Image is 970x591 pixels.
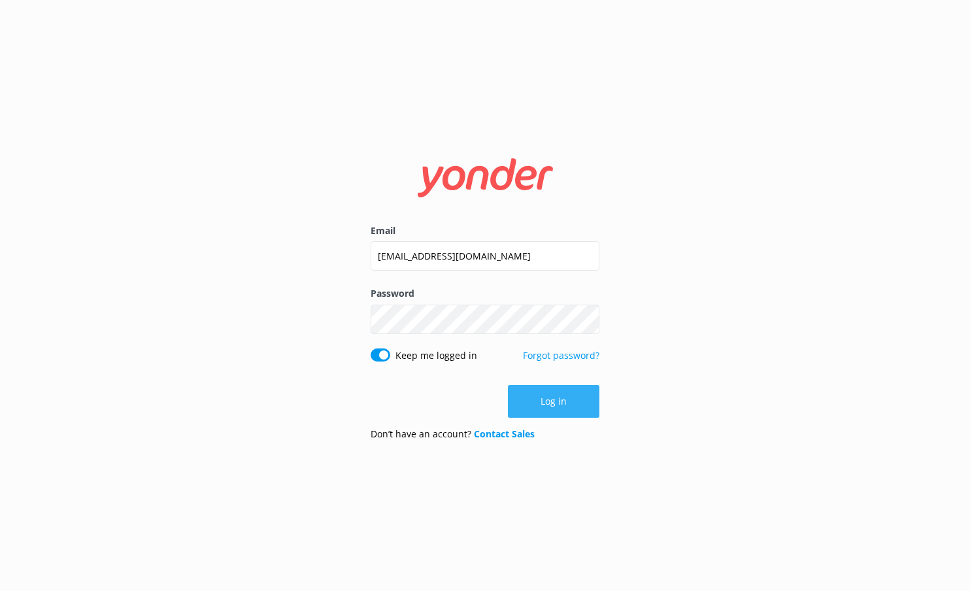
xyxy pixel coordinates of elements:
[395,348,477,363] label: Keep me logged in
[371,286,599,301] label: Password
[573,306,599,332] button: Show password
[371,241,599,271] input: user@emailaddress.com
[523,349,599,362] a: Forgot password?
[371,224,599,238] label: Email
[474,428,535,440] a: Contact Sales
[371,427,535,441] p: Don’t have an account?
[508,385,599,418] button: Log in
